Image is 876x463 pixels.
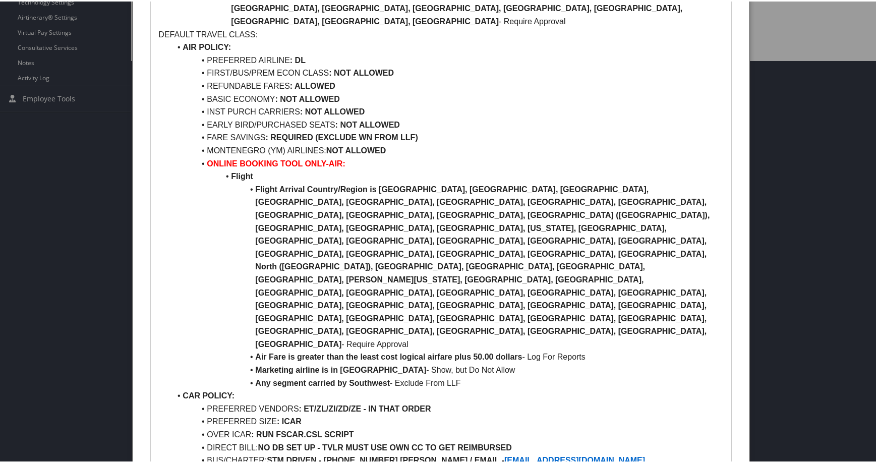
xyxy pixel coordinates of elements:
[170,65,723,78] li: FIRST/BUS/PREM ECON CLASS
[170,401,723,414] li: PREFERRED VENDORS
[170,414,723,427] li: PREFERRED SIZE
[170,104,723,117] li: INST PURCH CARRIERS
[334,67,351,76] strong: NOT
[353,67,394,76] strong: ALLOWED
[170,182,723,350] li: - Require Approval
[266,132,418,140] strong: : REQUIRED (EXCLUDE WN FROM LLF)
[183,390,235,398] strong: CAR POLICY:
[170,375,723,388] li: - Exclude From LLF
[207,158,345,166] strong: ONLINE BOOKING TOOL ONLY-AIR:
[170,130,723,143] li: FARE SAVINGS
[255,364,426,373] strong: Marketing airline is in [GEOGRAPHIC_DATA]
[170,91,723,104] li: BASIC ECONOMY
[258,442,511,450] strong: NO DB SET UP - TVLR MUST USE OWN CC TO GET REIMBURSED
[255,351,522,360] strong: Air Fare is greater than the least cost logical airfare plus 50.00 dollars
[290,80,335,89] strong: : ALLOWED
[300,106,365,114] strong: : NOT ALLOWED
[170,349,723,362] li: - Log For Reports
[299,403,302,412] strong: :
[170,78,723,91] li: REFUNDABLE FARES
[290,54,306,63] strong: : DL
[170,52,723,66] li: PREFERRED AIRLINE
[255,184,712,347] strong: Flight Arrival Country/Region is [GEOGRAPHIC_DATA], [GEOGRAPHIC_DATA], [GEOGRAPHIC_DATA], [GEOGRA...
[170,427,723,440] li: OVER ICAR
[329,67,331,76] strong: :
[275,93,339,102] strong: : NOT ALLOWED
[304,403,431,412] strong: ET/ZL/ZI/ZD/ZE - IN THAT ORDER
[170,440,723,453] li: DIRECT BILL:
[251,429,354,437] strong: : RUN FSCAR.CSL SCRIPT
[170,143,723,156] li: MONTENEGRO (YM) AIRLINES:
[267,454,504,463] strong: STM DRIVEN - [PHONE_NUMBER] [PERSON_NAME] / EMAIL -
[277,416,302,424] strong: : ICAR
[158,27,723,40] p: DEFAULT TRAVEL CLASS:
[170,362,723,375] li: - Show, but Do Not Allow
[326,145,386,153] strong: NOT ALLOWED
[170,117,723,130] li: EARLY BIRD/PURCHASED SEATS
[183,41,231,50] strong: AIR POLICY:
[255,377,390,386] strong: Any segment carried by Southwest
[335,119,400,128] strong: : NOT ALLOWED
[504,454,645,463] a: [EMAIL_ADDRESS][DOMAIN_NAME]
[231,170,253,179] strong: Flight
